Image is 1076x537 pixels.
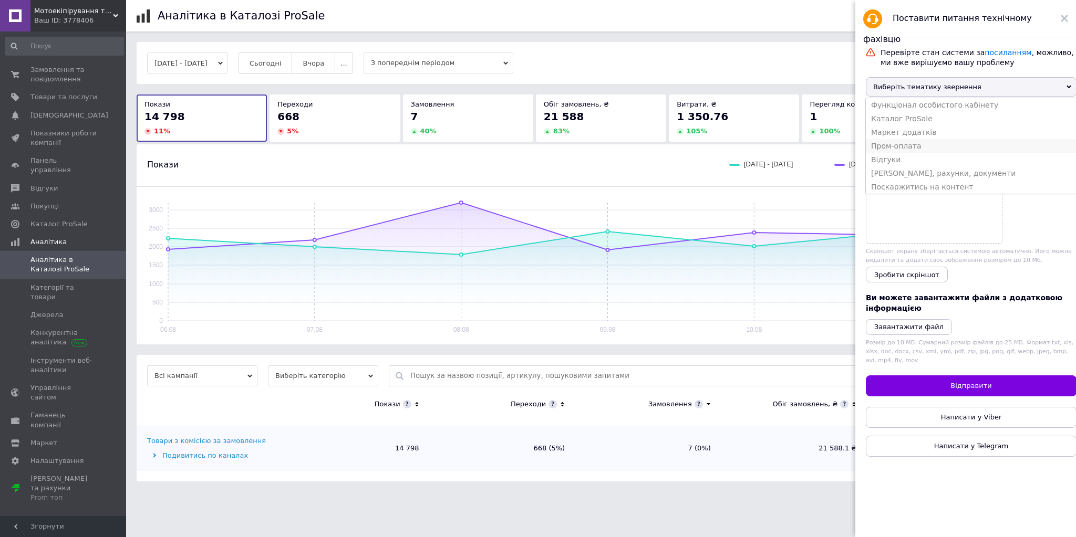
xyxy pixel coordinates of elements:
[268,365,378,386] span: Виберіть категорію
[874,271,939,279] span: Зробити скріншот
[30,410,97,429] span: Гаманець компанії
[147,365,257,386] span: Всі кампанії
[599,326,615,333] text: 09.08
[284,426,430,471] td: 14 798
[544,110,584,123] span: 21 588
[648,399,692,409] div: Замовлення
[430,426,576,471] td: 668 (5%)
[950,382,991,389] span: Відправити
[277,100,313,108] span: Переходи
[866,267,948,282] button: Зробити скріншот
[149,261,163,269] text: 1500
[819,127,840,135] span: 100 %
[985,48,1031,57] a: посиланням
[874,323,944,331] i: Завантажити файл
[575,426,721,471] td: 7 (0%)
[144,100,170,108] span: Покази
[292,52,335,73] button: Вчора
[553,127,570,135] span: 83 %
[147,451,281,460] div: Подивитись по каналах
[335,52,353,73] button: ...
[375,399,400,409] div: Покази
[30,438,57,448] span: Маркет
[453,326,469,333] text: 08.08
[303,59,324,67] span: Вчора
[30,474,97,503] span: [PERSON_NAME] та рахунки
[160,326,176,333] text: 06.08
[511,399,546,409] div: Переходи
[30,184,58,193] span: Відгуки
[866,248,1072,264] span: Скріншот екрану зберігається системою автоматично. Його можна видалити та додати своє зображення ...
[30,219,87,229] span: Каталог ProSale
[147,436,266,446] div: Товари з комісією за замовлення
[149,225,163,232] text: 2500
[364,52,513,73] span: З попереднім періодом
[149,243,163,250] text: 2000
[866,339,1073,364] span: Розмір до 10 МБ. Сумарний розмір файлів до 25 МБ. Формат: txt, xls, xlsx, doc, docx, csv, xml, ym...
[34,16,126,25] div: Ваш ID: 3778406
[340,59,347,67] span: ...
[30,255,97,274] span: Аналітика в Каталозі ProSale
[866,293,1062,312] span: Ви можете завантажити файли з додатковою інформацією
[30,310,63,320] span: Джерела
[152,299,163,306] text: 500
[30,356,97,375] span: Інструменти веб-аналітики
[30,493,97,502] div: Prom топ
[30,283,97,302] span: Категорії та товари
[149,206,163,214] text: 3000
[307,326,323,333] text: 07.08
[686,127,707,135] span: 105 %
[411,110,418,123] span: 7
[721,426,867,471] td: 21 588.1 ₴
[866,319,952,335] button: Завантажити файл
[544,100,609,108] span: Обіг замовлень, ₴
[941,413,1002,421] span: Написати у Viber
[677,100,717,108] span: Витрати, ₴
[772,399,837,409] div: Обіг замовлень, ₴
[147,159,179,171] span: Покази
[30,65,97,84] span: Замовлення та повідомлення
[239,52,293,73] button: Сьогодні
[746,326,762,333] text: 10.08
[30,92,97,102] span: Товари та послуги
[158,9,325,22] h1: Аналітика в Каталозі ProSale
[5,37,124,56] input: Пошук
[30,328,97,347] span: Конкурентна аналітика
[149,280,163,288] text: 1000
[420,127,437,135] span: 40 %
[154,127,170,135] span: 11 %
[250,59,282,67] span: Сьогодні
[287,127,298,135] span: 5 %
[934,442,1008,450] span: Написати у Telegram
[677,110,728,123] span: 1 350.76
[277,110,299,123] span: 668
[810,100,882,108] span: Перегляд контактів
[144,110,185,123] span: 14 798
[30,156,97,175] span: Панель управління
[30,383,97,402] span: Управління сайтом
[411,100,454,108] span: Замовлення
[810,110,817,123] span: 1
[30,237,67,247] span: Аналітика
[159,317,163,324] text: 0
[34,6,113,16] span: Мотоекіпірування та мотоаксесуари "МОТОРУБІК"
[147,52,228,73] button: [DATE] - [DATE]
[30,111,108,120] span: [DEMOGRAPHIC_DATA]
[30,129,97,148] span: Показники роботи компанії
[410,366,1049,386] input: Пошук за назвою позиції, артикулу, пошуковими запитами
[30,456,84,466] span: Налаштування
[30,202,59,211] span: Покупці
